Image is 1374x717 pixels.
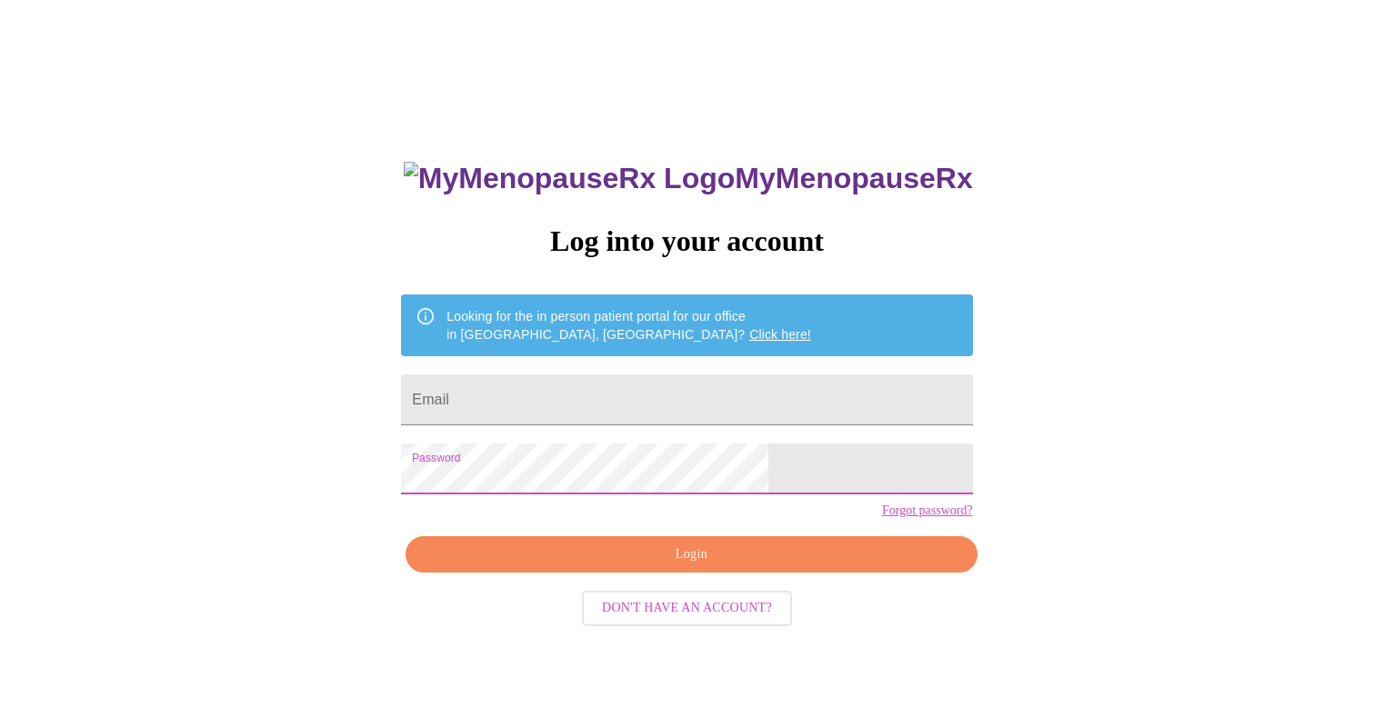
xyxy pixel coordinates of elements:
[602,597,772,620] span: Don't have an account?
[406,536,977,573] button: Login
[577,599,797,614] a: Don't have an account?
[582,591,792,626] button: Don't have an account?
[882,503,973,518] a: Forgot password?
[446,300,811,351] div: Looking for the in person patient portal for our office in [GEOGRAPHIC_DATA], [GEOGRAPHIC_DATA]?
[749,327,811,342] a: Click here!
[404,162,735,195] img: MyMenopauseRx Logo
[426,543,956,566] span: Login
[404,162,973,195] h3: MyMenopauseRx
[401,224,972,258] h3: Log into your account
